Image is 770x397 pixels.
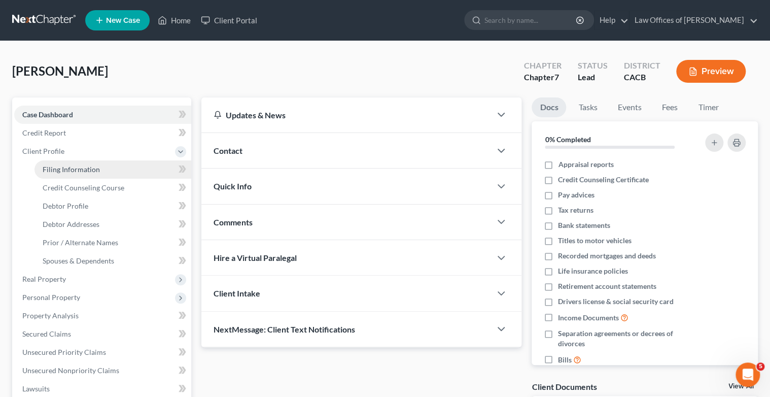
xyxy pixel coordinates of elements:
span: Prior / Alternate Names [43,238,118,247]
div: Updates & News [214,110,479,120]
span: Real Property [22,275,66,283]
span: Comments [214,217,253,227]
a: Events [609,97,649,117]
span: NextMessage: Client Text Notifications [214,324,355,334]
span: Pay advices [558,190,594,200]
a: Debtor Profile [34,197,191,215]
span: Client Intake [214,288,260,298]
a: Prior / Alternate Names [34,234,191,252]
a: Filing Information [34,160,191,179]
a: Tasks [570,97,605,117]
a: Unsecured Priority Claims [14,343,191,361]
a: Unsecured Nonpriority Claims [14,361,191,380]
a: Property Analysis [14,307,191,325]
a: Case Dashboard [14,106,191,124]
span: Bills [558,355,572,365]
a: Fees [653,97,686,117]
span: Unsecured Priority Claims [22,348,106,356]
span: Contact [214,146,242,155]
input: Search by name... [484,11,577,29]
div: Lead [577,72,607,83]
div: District [623,60,660,72]
span: 7 [554,72,558,82]
a: Timer [690,97,726,117]
span: Income Documents [558,313,619,323]
a: View All [728,383,754,390]
span: Debtor Addresses [43,220,99,228]
span: Credit Counseling Certificate [558,175,649,185]
div: Status [577,60,607,72]
span: Case Dashboard [22,110,73,119]
span: 5 [756,362,764,371]
span: Filing Information [43,165,100,174]
span: Life insurance policies [558,266,628,276]
a: Credit Report [14,124,191,142]
span: Drivers license & social security card [558,296,674,307]
span: Bank statements [558,220,610,230]
a: Docs [532,97,566,117]
span: Recorded mortgages and deeds [558,251,656,261]
div: Chapter [524,60,561,72]
a: Secured Claims [14,325,191,343]
span: Client Profile [22,147,64,155]
span: Credit Report [22,128,66,137]
span: Spouses & Dependents [43,256,114,265]
div: Client Documents [532,381,597,392]
span: Secured Claims [22,329,71,338]
a: Spouses & Dependents [34,252,191,270]
span: Titles to motor vehicles [558,236,632,246]
a: Debtor Addresses [34,215,191,234]
a: Law Offices of [PERSON_NAME] [629,11,757,29]
span: Separation agreements or decrees of divorces [558,328,692,349]
span: Retirement account statements [558,281,656,291]
span: Debtor Profile [43,202,88,210]
div: Chapter [524,72,561,83]
strong: 0% Completed [545,135,590,144]
a: Home [153,11,196,29]
span: Lawsuits [22,384,50,393]
span: Hire a Virtual Paralegal [214,253,297,262]
a: Client Portal [196,11,262,29]
a: Help [594,11,628,29]
span: Unsecured Nonpriority Claims [22,366,119,375]
span: Quick Info [214,181,252,191]
button: Preview [676,60,746,83]
iframe: Intercom live chat [736,362,760,387]
span: Credit Counseling Course [43,183,124,192]
span: Personal Property [22,293,80,302]
span: New Case [106,17,140,24]
span: Property Analysis [22,311,79,320]
span: [PERSON_NAME] [12,63,108,78]
div: CACB [623,72,660,83]
span: Appraisal reports [558,159,613,170]
span: Tax returns [558,205,593,215]
a: Credit Counseling Course [34,179,191,197]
